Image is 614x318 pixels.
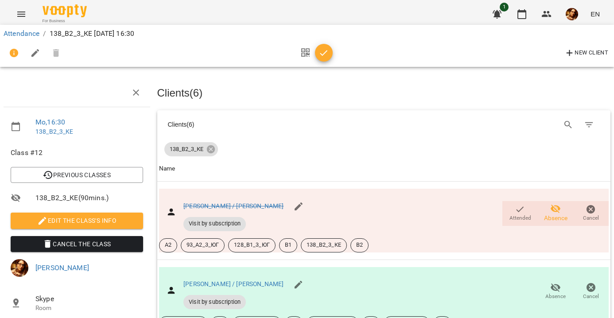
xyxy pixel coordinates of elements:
span: В2 [351,241,368,249]
span: Skype [35,294,143,304]
div: Clients ( 6 ) [168,120,376,129]
div: 138_В2_3_КЕ [164,142,218,156]
nav: breadcrumb [4,28,610,39]
img: 9dd00ee60830ec0099eaf902456f2b61.png [566,8,578,20]
button: EN [587,6,603,22]
span: 138_В2_3_КЕ ( 90 mins. ) [35,193,143,203]
button: New Client [562,46,610,60]
div: Table Toolbar [157,110,611,139]
span: 1 [500,3,509,12]
span: Attended [509,214,531,222]
span: А2 [159,241,177,249]
a: [PERSON_NAME] / [PERSON_NAME] [183,280,284,287]
span: 138_В2_3_КЕ [164,145,209,153]
button: Cancel [573,279,609,304]
span: 128_В1_3_ЮГ [229,241,275,249]
span: 93_А2_3_ЮГ [181,241,224,249]
span: Visit by subscription [183,220,246,228]
h3: Clients ( 6 ) [157,87,611,99]
span: Previous Classes [18,170,136,180]
p: 138_В2_3_КЕ [DATE] 16:30 [50,28,135,39]
img: Voopty Logo [43,4,87,17]
p: Room [35,304,143,313]
span: Name [159,163,609,174]
img: 9dd00ee60830ec0099eaf902456f2b61.png [11,259,28,277]
span: В1 [280,241,297,249]
a: Attendance [4,29,39,38]
span: EN [591,9,600,19]
span: Cancel the class [18,239,136,249]
span: Absence [545,293,566,300]
span: Absence [544,214,567,223]
span: Cancel [583,214,599,222]
button: Attended [502,201,538,226]
li: / [43,28,46,39]
span: Cancel [583,293,599,300]
span: Class #12 [11,147,143,158]
button: Previous Classes [11,167,143,183]
span: For Business [43,18,87,24]
a: 138_В2_3_КЕ [35,128,74,135]
span: Visit by subscription [183,298,246,306]
div: Name [159,163,175,174]
button: Cancel [573,201,609,226]
button: Edit the class's Info [11,213,143,229]
a: [PERSON_NAME] [35,264,89,272]
button: Absence [538,279,573,304]
div: Sort [159,163,175,174]
button: Cancel the class [11,236,143,252]
span: Edit the class's Info [18,215,136,226]
a: [PERSON_NAME] / [PERSON_NAME] [183,202,284,209]
button: Menu [11,4,32,25]
span: New Client [564,48,608,58]
button: Filter [579,114,600,136]
span: 138_В2_3_КЕ [301,241,346,249]
button: Absence [538,201,573,226]
button: Search [558,114,579,136]
a: Mo , 16:30 [35,118,65,126]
